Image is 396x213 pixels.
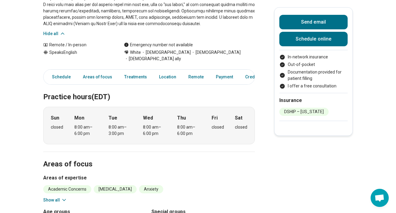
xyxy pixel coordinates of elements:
li: Academic Concerns [43,185,91,193]
div: Open chat [371,189,389,207]
h3: Areas of expertise [43,174,255,182]
button: Show all [43,197,67,203]
a: Schedule [45,71,74,83]
div: closed [235,124,247,130]
span: [DEMOGRAPHIC_DATA] [141,49,191,56]
h2: Insurance [279,97,348,104]
span: White [130,49,141,56]
button: Hide all [43,31,66,37]
div: 8:00 am – 3:00 pm [109,124,132,137]
div: closed [212,124,224,130]
a: Credentials [242,71,272,83]
a: Treatments [121,71,151,83]
strong: Sun [51,114,59,122]
h2: Areas of focus [43,145,255,169]
ul: Payment options [279,54,348,89]
li: DSHIP – [US_STATE] [279,108,329,116]
li: [MEDICAL_DATA] [94,185,137,193]
div: 8:00 am – 6:00 pm [143,124,166,137]
button: Send email [279,15,348,29]
span: [DEMOGRAPHIC_DATA] ally [124,56,181,62]
div: closed [51,124,63,130]
a: Areas of focus [79,71,116,83]
li: Documentation provided for patient filling [279,69,348,82]
div: 8:00 am – 6:00 pm [74,124,98,137]
a: Remote [185,71,207,83]
h2: Practice hours (EDT) [43,77,255,102]
div: Remote / In-person [43,42,112,48]
strong: Wed [143,114,153,122]
a: Location [155,71,180,83]
strong: Sat [235,114,242,122]
div: When does the program meet? [43,107,255,144]
a: Schedule online [279,32,348,46]
li: In-network insurance [279,54,348,60]
span: [DEMOGRAPHIC_DATA] [191,49,241,56]
li: Out-of-pocket [279,61,348,68]
div: Emergency number not available [124,42,193,48]
div: Speaks English [43,49,112,62]
strong: Tue [109,114,117,122]
strong: Fri [212,114,218,122]
li: Anxiety [139,185,163,193]
div: 8:00 am – 6:00 pm [177,124,200,137]
a: Payment [212,71,237,83]
strong: Mon [74,114,84,122]
li: I offer a free consultation [279,83,348,89]
strong: Thu [177,114,186,122]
